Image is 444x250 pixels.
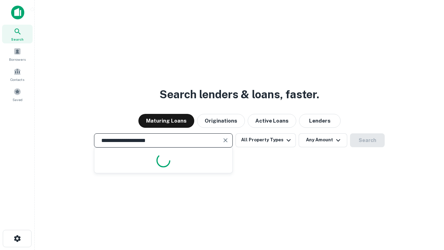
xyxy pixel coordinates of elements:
[160,86,319,103] h3: Search lenders & loans, faster.
[248,114,296,128] button: Active Loans
[2,45,33,64] a: Borrowers
[10,77,24,82] span: Contacts
[299,114,341,128] button: Lenders
[236,133,296,147] button: All Property Types
[197,114,245,128] button: Originations
[2,25,33,43] a: Search
[2,85,33,104] a: Saved
[221,135,230,145] button: Clear
[11,6,24,19] img: capitalize-icon.png
[9,57,26,62] span: Borrowers
[138,114,194,128] button: Maturing Loans
[2,65,33,84] a: Contacts
[12,97,23,102] span: Saved
[11,36,24,42] span: Search
[299,133,347,147] button: Any Amount
[409,194,444,228] iframe: Chat Widget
